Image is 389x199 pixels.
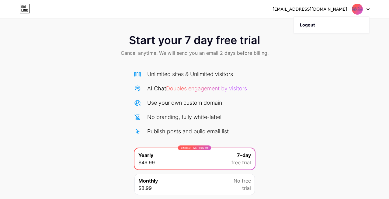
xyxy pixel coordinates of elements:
div: Use your own custom domain [147,99,222,107]
img: printmedia [352,3,363,15]
div: Unlimited sites & Unlimited visitors [147,70,233,78]
span: $8.99 [138,184,152,192]
span: Start your 7 day free trial [129,34,260,46]
span: Cancel anytime. We will send you an email 2 days before billing. [121,49,269,57]
span: free trial [231,159,251,166]
span: Monthly [138,177,158,184]
span: 7-day [237,152,251,159]
div: [EMAIL_ADDRESS][DOMAIN_NAME] [273,6,347,12]
span: trial [242,184,251,192]
div: No branding, fully white-label [147,113,221,121]
span: $49.99 [138,159,155,166]
div: LIMITED TIME : 50% off [178,145,211,150]
div: AI Chat [147,84,247,93]
span: No free [234,177,251,184]
span: Yearly [138,152,153,159]
span: Doubles engagement by visitors [166,85,247,92]
li: Logout [294,17,369,33]
div: Publish posts and build email list [147,127,229,135]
